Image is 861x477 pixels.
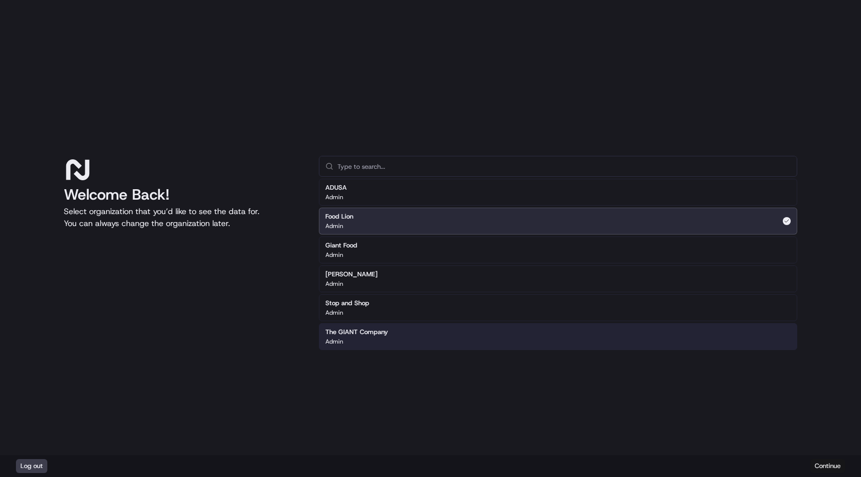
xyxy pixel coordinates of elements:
[325,270,378,279] h2: [PERSON_NAME]
[325,309,343,317] p: Admin
[325,183,347,192] h2: ADUSA
[325,299,369,308] h2: Stop and Shop
[337,156,791,176] input: Type to search...
[325,338,343,346] p: Admin
[64,206,303,230] p: Select organization that you’d like to see the data for. You can always change the organization l...
[325,222,343,230] p: Admin
[325,251,343,259] p: Admin
[325,193,343,201] p: Admin
[810,459,845,473] button: Continue
[319,177,797,352] div: Suggestions
[325,241,357,250] h2: Giant Food
[325,212,353,221] h2: Food Lion
[325,328,388,337] h2: The GIANT Company
[325,280,343,288] p: Admin
[64,186,303,204] h1: Welcome Back!
[16,459,47,473] button: Log out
